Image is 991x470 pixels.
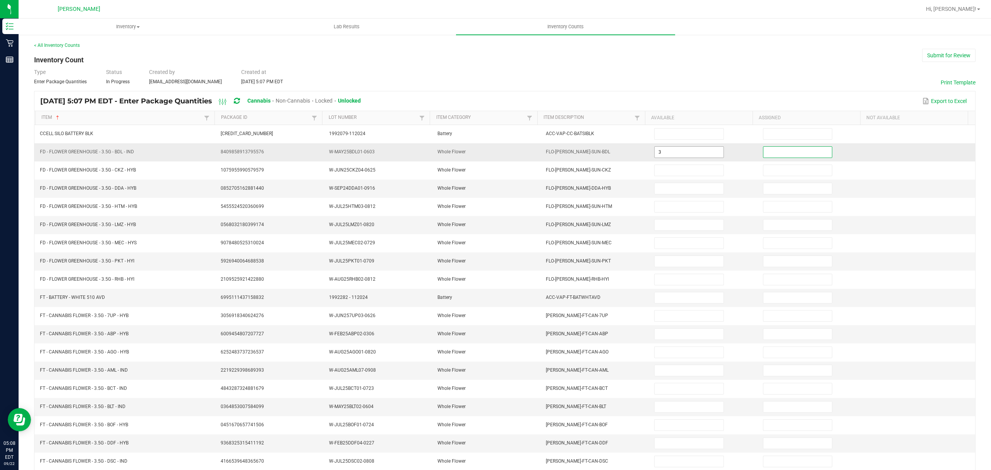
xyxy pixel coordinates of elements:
span: FLO-[PERSON_NAME]-SUN-CKZ [546,167,611,173]
span: W-JUL25HTM03-0812 [329,204,375,209]
inline-svg: Reports [6,56,14,63]
span: Whole Flower [437,149,466,154]
span: FD - FLOWER GREENHOUSE - 3.5G - MEC - HYS [40,240,137,245]
span: In Progress [106,79,130,84]
span: W-JUL25PKT01-0709 [329,258,374,264]
button: Submit for Review [922,49,976,62]
span: 5455524520360699 [221,204,264,209]
span: W-AUG25RHB02-0812 [329,276,375,282]
span: 2109525921422880 [221,276,264,282]
span: Created at [241,69,266,75]
span: [PERSON_NAME]-FT-CAN-BLT [546,404,606,409]
span: 6252483737236537 [221,349,264,355]
span: W-FEB25DDF04-0227 [329,440,374,446]
span: W-JUN257UP03-0626 [329,313,375,318]
span: W-JUN25CKZ04-0625 [329,167,375,173]
span: W-JUL25MEC02-0729 [329,240,375,245]
a: Lab Results [237,19,456,35]
span: FLO-[PERSON_NAME]-SUN-PKT [546,258,611,264]
span: Created by [149,69,175,75]
span: FT - BATTERY - WHITE 510 AVD [40,295,105,300]
a: Filter [417,113,427,123]
span: 6995111437158832 [221,295,264,300]
span: FT - CANNABIS FLOWER - 3.5G - DDF - HYB [40,440,129,446]
span: W-JUL25DSC02-0808 [329,458,374,464]
span: Battery [437,295,452,300]
span: FD - FLOWER GREENHOUSE - 3.5G - PKT - HYI [40,258,134,264]
span: FT - CANNABIS FLOWER - 3.5G - AML - IND [40,367,128,373]
span: Sortable [55,115,61,121]
span: W-SEP24DDA01-0916 [329,185,375,191]
span: FT - CANNABIS FLOWER - 3.5G - BOF - HYB [40,422,128,427]
span: [PERSON_NAME]-FT-CAN-AGO [546,349,609,355]
span: 5926940064688538 [221,258,264,264]
span: Whole Flower [437,276,466,282]
span: Inventory Counts [537,23,594,30]
span: [DATE] 5:07 PM EDT [241,79,283,84]
span: 0852705162881440 [221,185,264,191]
span: Whole Flower [437,240,466,245]
span: Locked [315,98,333,104]
p: 09/22 [3,461,15,467]
span: Whole Flower [437,458,466,464]
span: FD - FLOWER GREENHOUSE - 3.5G - HTM - HYB [40,204,137,209]
span: Lab Results [323,23,370,30]
span: Whole Flower [437,222,466,227]
span: Whole Flower [437,313,466,318]
th: Not Available [860,111,968,125]
span: Hi, [PERSON_NAME]! [926,6,976,12]
span: Status [106,69,122,75]
span: FT - CANNABIS FLOWER - 3.5G - BLT - IND [40,404,125,409]
span: Whole Flower [437,258,466,264]
div: [DATE] 5:07 PM EDT - Enter Package Quantities [40,94,367,108]
span: 9078480525310024 [221,240,264,245]
span: W-JUL25BOF01-0724 [329,422,374,427]
span: FD - FLOWER GREENHOUSE - 3.5G - DDA - HYB [40,185,136,191]
span: Whole Flower [437,185,466,191]
a: Inventory [19,19,237,35]
span: ACC-VAP-CC-BATSIBLK [546,131,594,136]
span: FT - CANNABIS FLOWER - 3.5G - ABP - HYB [40,331,129,336]
span: W-AUG25AGO01-0820 [329,349,376,355]
span: FD - FLOWER GREENHOUSE - 3.5G - LMZ - HYB [40,222,136,227]
span: FLO-[PERSON_NAME]-RHB-HYI [546,276,609,282]
span: Inventory [19,23,237,30]
a: Item DescriptionSortable [544,115,632,121]
span: FLO-[PERSON_NAME]-SUN-MEC [546,240,612,245]
span: Whole Flower [437,204,466,209]
span: FD - FLOWER GREENHOUSE - 3.5G - RHB - HYI [40,276,134,282]
span: Whole Flower [437,167,466,173]
span: Whole Flower [437,349,466,355]
span: FLO-[PERSON_NAME]-SUN-HTM [546,204,612,209]
span: CCELL SILO BATTERY BLK [40,131,93,136]
span: Type [34,69,46,75]
span: FT - CANNABIS FLOWER - 3.5G - BCT - IND [40,386,127,391]
span: FLO-[PERSON_NAME]-DDA-HYB [546,185,611,191]
span: Non-Cannabis [276,98,310,104]
a: Package IdSortable [221,115,310,121]
span: 4843287324881679 [221,386,264,391]
span: Whole Flower [437,367,466,373]
a: Inventory Counts [456,19,675,35]
th: Available [645,111,753,125]
span: FD - FLOWER GREENHOUSE - 3.5G - CKZ - HYB [40,167,136,173]
span: Cannabis [247,98,271,104]
span: 9368325315411192 [221,440,264,446]
span: W-FEB25ABP02-0306 [329,331,374,336]
span: FLO-[PERSON_NAME]-SUN-BDL [546,149,610,154]
span: FT - CANNABIS FLOWER - 3.5G - AGO - HYB [40,349,129,355]
a: Filter [202,113,211,123]
span: [PERSON_NAME]-FT-CAN-ABP [546,331,608,336]
a: Filter [525,113,534,123]
th: Assigned [753,111,860,125]
span: 0451670657741506 [221,422,264,427]
span: FT - CANNABIS FLOWER - 3.5G - DSC - IND [40,458,127,464]
span: [PERSON_NAME] [58,6,100,12]
span: [PERSON_NAME]-FT-CAN-BCT [546,386,608,391]
span: W-MAY25BDL01-0603 [329,149,375,154]
span: Whole Flower [437,331,466,336]
span: Whole Flower [437,422,466,427]
span: 6009454807207727 [221,331,264,336]
span: W-MAY25BLT02-0604 [329,404,374,409]
span: Inventory Count [34,56,84,64]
